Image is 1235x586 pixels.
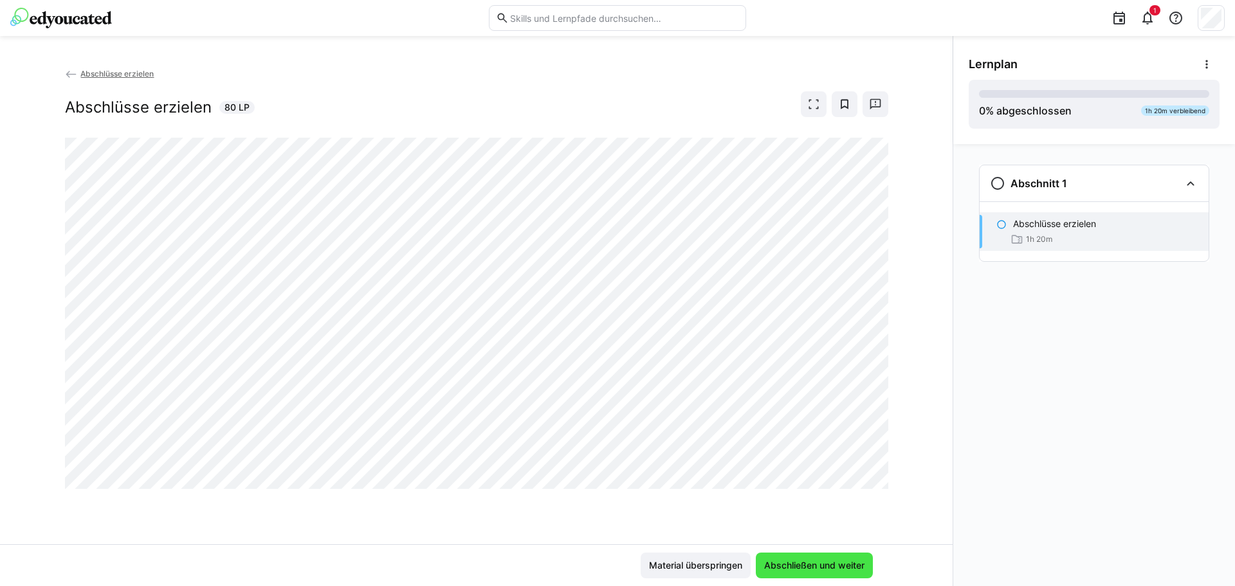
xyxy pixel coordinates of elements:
[509,12,739,24] input: Skills und Lernpfade durchsuchen…
[762,559,866,572] span: Abschließen und weiter
[979,104,985,117] span: 0
[1026,234,1052,244] span: 1h 20m
[979,103,1072,118] div: % abgeschlossen
[641,553,751,578] button: Material überspringen
[647,559,744,572] span: Material überspringen
[1141,105,1209,116] div: 1h 20m verbleibend
[969,57,1018,71] span: Lernplan
[65,69,154,78] a: Abschlüsse erzielen
[1011,177,1067,190] h3: Abschnitt 1
[1153,6,1157,14] span: 1
[80,69,154,78] span: Abschlüsse erzielen
[756,553,873,578] button: Abschließen und weiter
[65,98,212,117] h2: Abschlüsse erzielen
[224,101,250,114] span: 80 LP
[1013,217,1096,230] p: Abschlüsse erzielen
